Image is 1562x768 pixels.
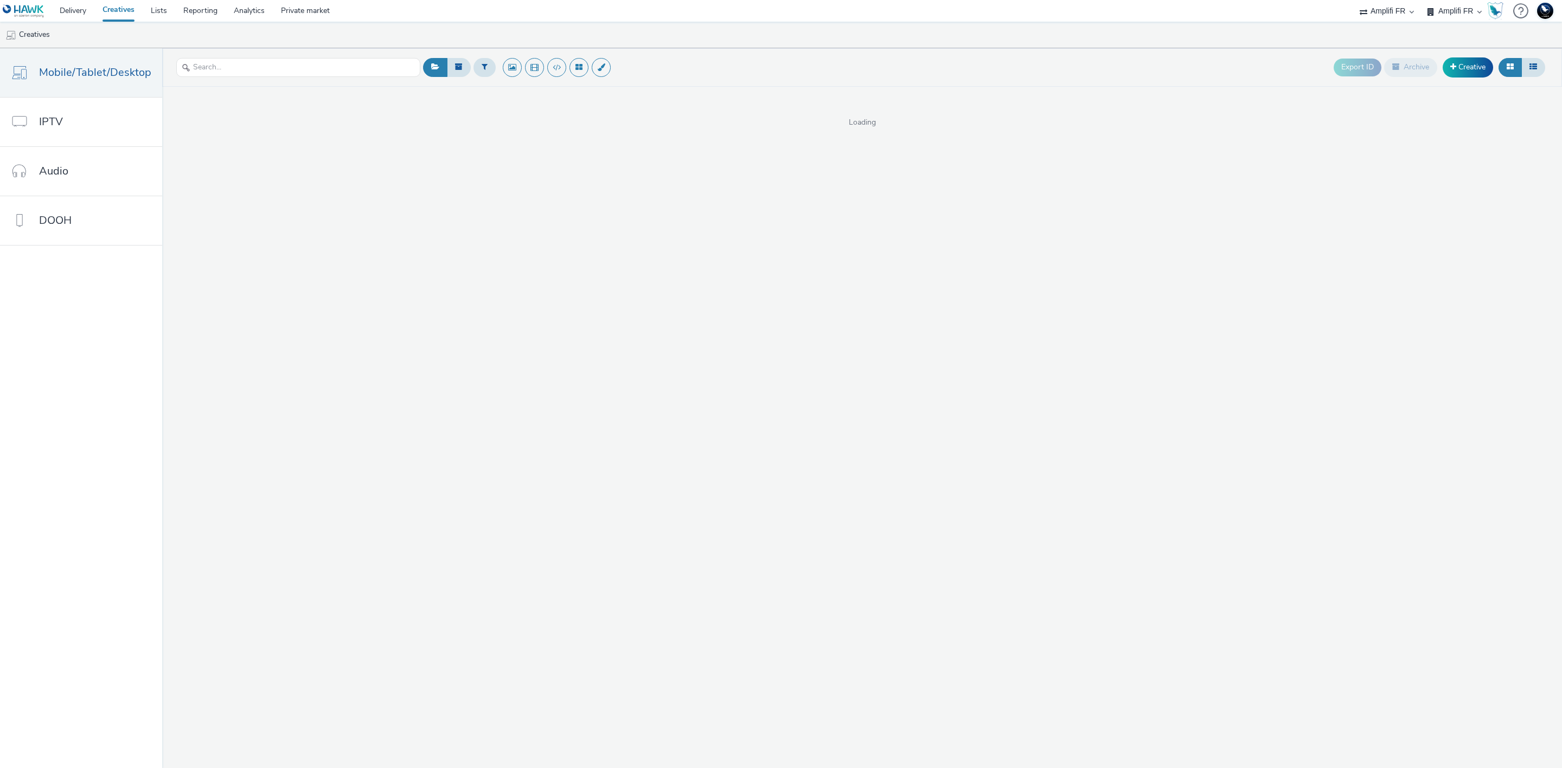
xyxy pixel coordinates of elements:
[1487,2,1503,20] img: Hawk Academy
[1499,58,1522,76] button: Grid
[1521,58,1545,76] button: Table
[39,163,68,179] span: Audio
[162,117,1562,128] span: Loading
[1537,3,1553,19] img: Support Hawk
[1443,57,1493,77] a: Creative
[39,212,72,228] span: DOOH
[176,58,420,77] input: Search...
[39,64,151,80] span: Mobile/Tablet/Desktop
[5,30,16,41] img: mobile
[1487,2,1508,20] a: Hawk Academy
[1384,58,1437,76] button: Archive
[39,114,63,130] span: IPTV
[3,4,44,18] img: undefined Logo
[1334,59,1381,76] button: Export ID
